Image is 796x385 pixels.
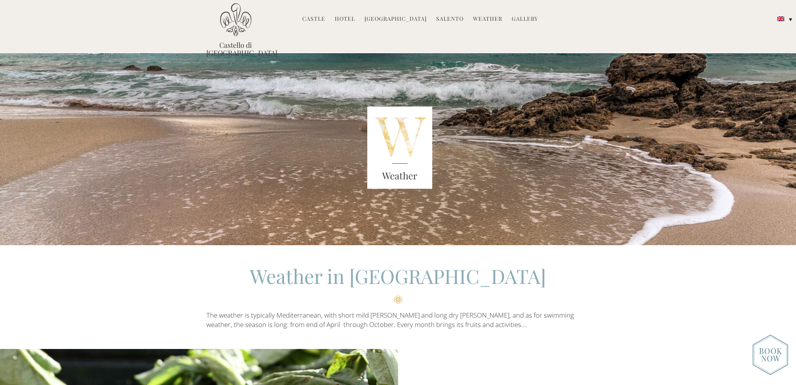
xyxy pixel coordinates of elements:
img: English [777,16,784,21]
a: Salento [436,15,464,24]
a: Weather [473,15,502,24]
a: Gallery [512,15,538,24]
img: Unknown-2.png [367,107,432,189]
a: Hotel [335,15,355,24]
a: Castle [302,15,325,24]
p: The weather is typically Mediterranean, with short mild [PERSON_NAME] and long dry [PERSON_NAME],... [206,311,590,330]
h3: Weather [367,169,432,183]
img: Castello di Ugento [220,3,251,36]
a: Castello di [GEOGRAPHIC_DATA] [206,41,265,57]
img: new-booknow.png [753,334,788,375]
h2: Weather in [GEOGRAPHIC_DATA] [206,263,590,304]
a: [GEOGRAPHIC_DATA] [365,15,427,24]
